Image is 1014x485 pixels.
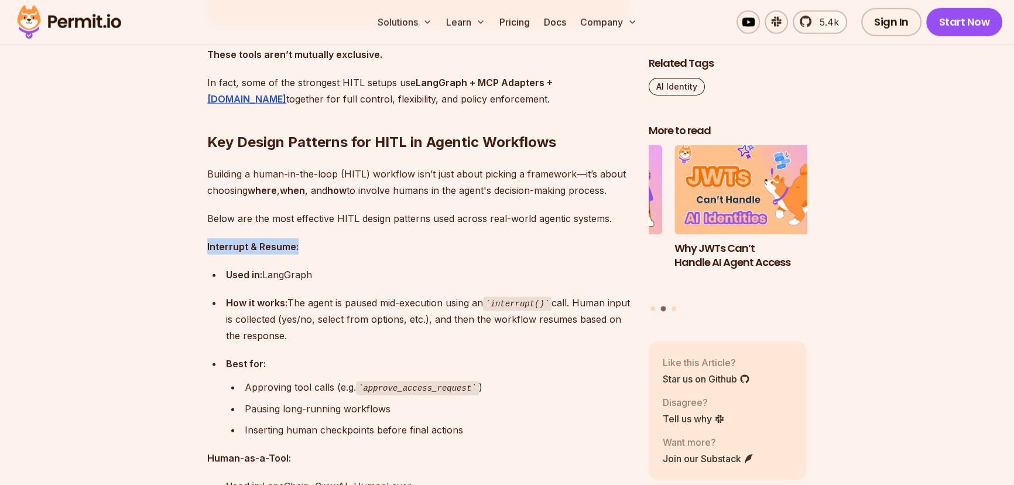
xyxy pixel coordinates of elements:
[245,401,630,417] div: Pausing long-running workflows
[661,306,666,312] button: Go to slide 2
[649,145,807,313] div: Posts
[207,74,630,107] p: In fact, some of the strongest HITL setups use together for full control, flexibility, and policy...
[926,8,1003,36] a: Start Now
[674,145,833,234] img: Why JWTs Can’t Handle AI Agent Access
[663,411,725,425] a: Tell us why
[245,422,630,438] div: Inserting human checkpoints before final actions
[663,395,725,409] p: Disagree?
[226,267,630,283] div: LangGraph
[793,11,847,34] a: 5.4k
[373,11,437,34] button: Solutions
[483,297,551,311] code: interrupt()
[674,241,833,270] h3: Why JWTs Can’t Handle AI Agent Access
[539,11,571,34] a: Docs
[356,381,479,395] code: approve_access_request
[416,77,553,88] strong: LangGraph + MCP Adapters +
[663,355,750,369] p: Like this Article?
[248,185,277,196] strong: where
[207,49,382,60] strong: These tools aren’t mutually exclusive.
[672,306,676,311] button: Go to slide 3
[207,241,299,252] strong: Interrupt & Resume:
[663,451,754,465] a: Join our Substack
[280,185,305,196] strong: when
[226,358,266,370] strong: Best for:
[649,78,705,95] a: AI Identity
[207,166,630,199] p: Building a human-in-the-loop (HITL) workflow isn’t just about picking a framework—it’s about choo...
[674,145,833,299] li: 2 of 3
[813,15,839,29] span: 5.4k
[207,86,630,152] h2: Key Design Patterns for HITL in Agentic Workflows
[226,295,630,344] div: The agent is paused mid-execution using an call. Human input is collected (yes/no, select from op...
[207,93,286,105] a: [DOMAIN_NAME]
[245,379,630,396] div: Approving tool calls (e.g. )
[650,306,655,311] button: Go to slide 1
[504,241,662,284] h3: The Ultimate Guide to MCP Auth: Identity, Consent, and Agent Security
[649,56,807,71] h2: Related Tags
[207,452,291,464] strong: Human-as-a-Tool:
[495,11,535,34] a: Pricing
[575,11,642,34] button: Company
[504,145,662,299] li: 1 of 3
[649,124,807,138] h2: More to read
[226,269,262,281] strong: Used in:
[861,8,921,36] a: Sign In
[12,2,126,42] img: Permit logo
[674,145,833,299] a: Why JWTs Can’t Handle AI Agent AccessWhy JWTs Can’t Handle AI Agent Access
[226,297,287,309] strong: How it works:
[663,435,754,449] p: Want more?
[207,210,630,227] p: Below are the most effective HITL design patterns used across real-world agentic systems.
[327,185,347,196] strong: how
[441,11,490,34] button: Learn
[663,371,750,385] a: Star us on Github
